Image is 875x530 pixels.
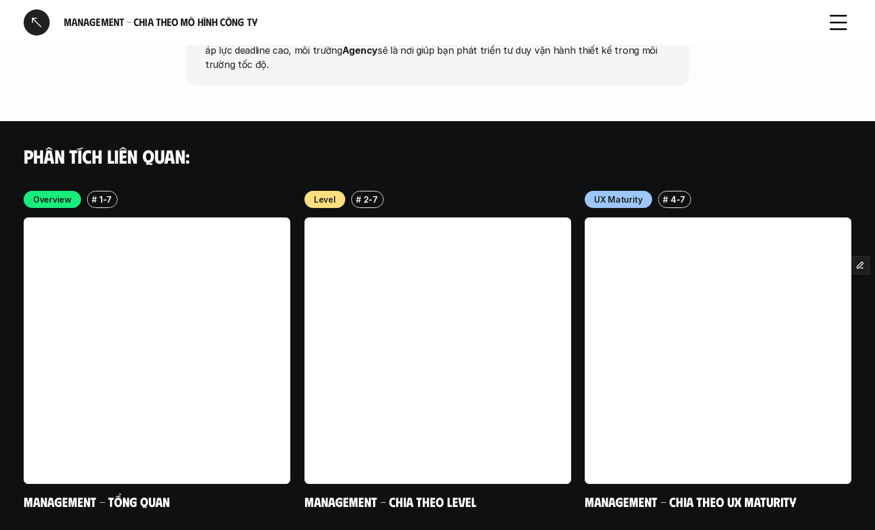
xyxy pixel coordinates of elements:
[670,193,685,206] p: 4-7
[594,193,643,206] p: UX Maturity
[99,193,112,206] p: 1-7
[24,493,170,509] a: Management - Tổng quan
[205,29,670,71] p: Còn nếu bạn đang tìm kiếm sự linh hoạt, được thử sức với nhiều dự án và học cách giữ consistency ...
[342,44,378,56] strong: Agency
[663,195,668,204] h6: #
[851,256,869,274] button: Edit Framer Content
[64,15,811,29] h6: Management - Chia theo mô hình công ty
[24,145,851,167] h4: Phân tích liên quan:
[92,195,97,204] h6: #
[585,493,796,509] a: Management - Chia theo UX maturity
[363,193,377,206] p: 2-7
[314,193,336,206] p: Level
[355,195,361,204] h6: #
[304,493,477,509] a: Management - Chia theo level
[33,193,72,206] p: Overview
